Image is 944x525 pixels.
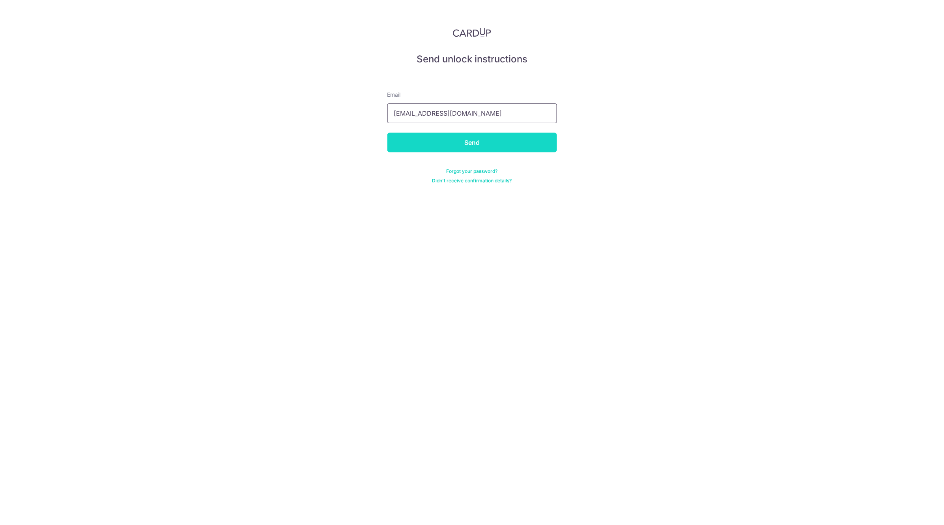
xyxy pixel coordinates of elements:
img: CardUp Logo [453,28,492,37]
a: Didn't receive confirmation details? [432,178,512,184]
input: Enter your Email [387,103,557,123]
span: translation missing: en.devise.label.Email [387,91,401,98]
a: Forgot your password? [447,168,498,174]
h5: Send unlock instructions [387,53,557,66]
input: Send [387,133,557,152]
